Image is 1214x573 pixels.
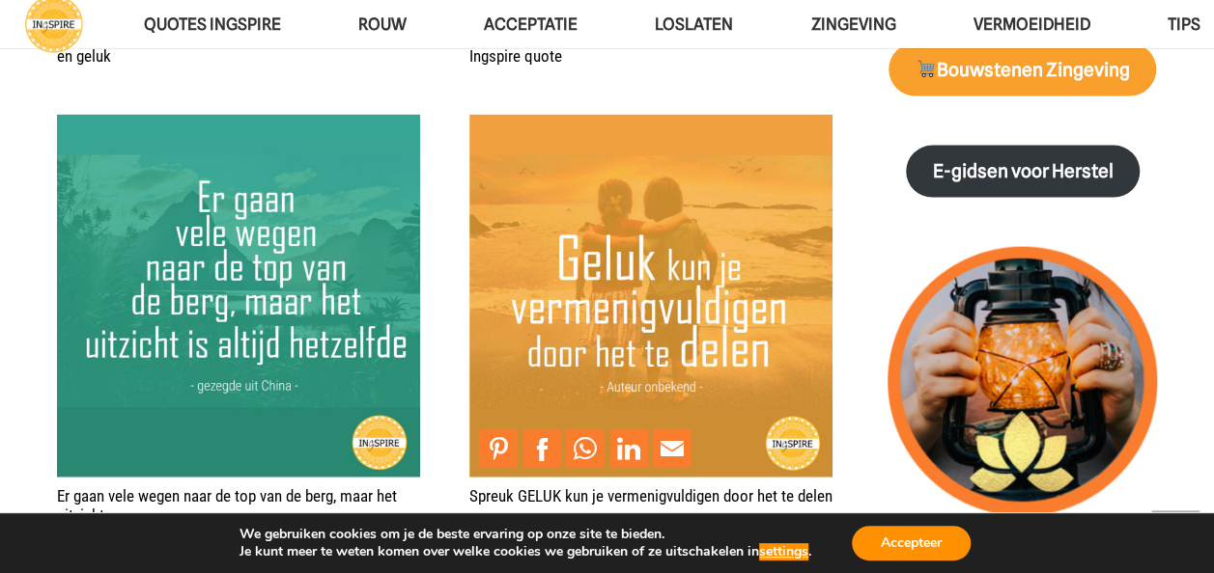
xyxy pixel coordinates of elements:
[469,486,833,505] a: Spreuk GELUK kun je vermenigvuldigen door het te delen
[916,59,1130,81] strong: Bouwstenen Zingeving
[469,117,833,136] a: Spreuk GELUK kun je vermenigvuldigen door het te delen
[522,429,566,468] li: Facebook
[810,14,895,34] span: Zingeving
[852,526,971,560] button: Accepteer
[888,247,1157,516] img: lichtpuntjes voor in donkere tijden
[57,115,420,477] img: Spreuk: Er gaan vele wegen naar de top naar de top van de berg, maar het uitzicht is altijd hetze...
[484,14,578,34] span: Acceptatie
[57,486,397,525] a: Er gaan vele wegen naar de top van de berg, maar het uitzicht…
[609,429,653,468] li: LinkedIn
[469,26,794,65] a: Je mag verdriet voelen terwijl je gelukkig bent – © Ingspire quote
[469,115,833,477] img: Spreuk: GELUK kun je vermenigvuldigen door het te delen
[57,26,420,65] a: [PERSON_NAME][DEMOGRAPHIC_DATA] over acceptatie en geluk
[889,43,1156,96] a: 🛒Bouwstenen Zingeving
[358,14,407,34] span: ROUW
[144,14,281,34] span: QUOTES INGSPIRE
[240,526,811,543] p: We gebruiken cookies om je de beste ervaring op onze site te bieden.
[566,429,605,468] a: Share to WhatsApp
[479,429,518,468] a: Pin to Pinterest
[653,429,692,468] a: Mail to Email This
[932,160,1113,182] strong: E-gidsen voor Herstel
[566,429,609,468] li: WhatsApp
[917,60,935,78] img: 🛒
[906,146,1140,199] a: E-gidsen voor Herstel
[240,543,811,560] p: Je kunt meer te weten komen over welke cookies we gebruiken of ze uitschakelen in .
[973,14,1089,34] span: VERMOEIDHEID
[759,543,808,560] button: settings
[655,14,733,34] span: Loslaten
[1167,14,1200,34] span: TIPS
[522,429,561,468] a: Share to Facebook
[57,117,420,136] a: Er gaan vele wegen naar de top van de berg, maar het uitzicht…
[1151,510,1200,559] a: Terug naar top
[609,429,648,468] a: Share to LinkedIn
[653,429,696,468] li: Email This
[479,429,522,468] li: Pinterest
